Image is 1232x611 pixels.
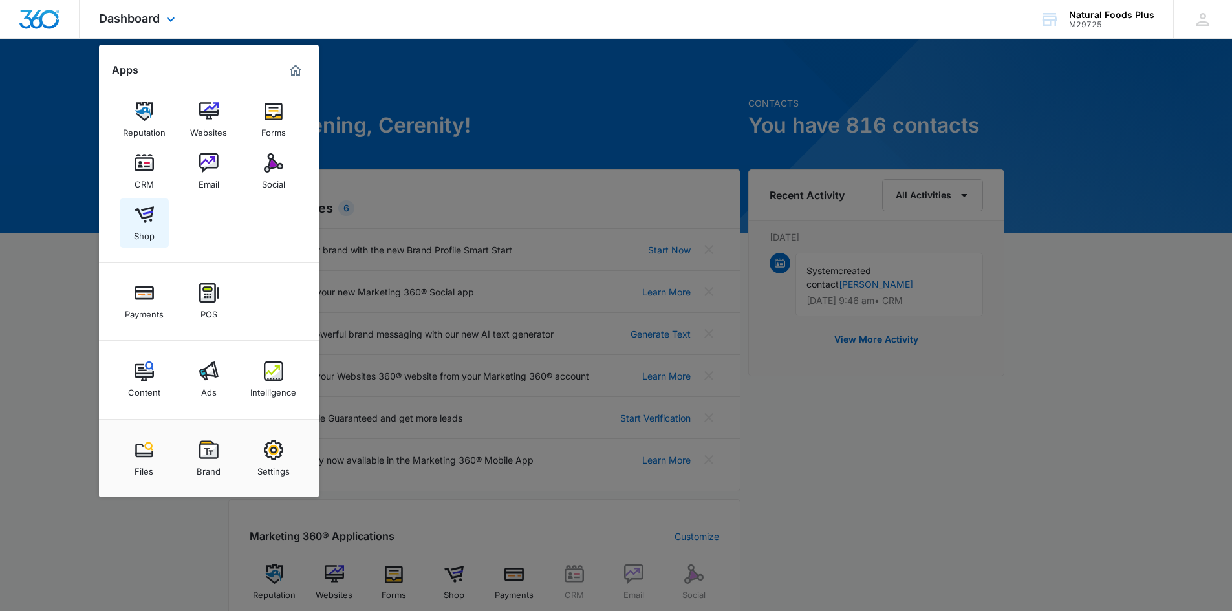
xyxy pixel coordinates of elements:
[249,434,298,483] a: Settings
[201,381,217,398] div: Ads
[112,64,138,76] h2: Apps
[285,60,306,81] a: Marketing 360® Dashboard
[120,147,169,196] a: CRM
[120,434,169,483] a: Files
[199,173,219,189] div: Email
[120,95,169,144] a: Reputation
[184,147,233,196] a: Email
[249,147,298,196] a: Social
[200,303,217,319] div: POS
[250,381,296,398] div: Intelligence
[184,277,233,326] a: POS
[184,434,233,483] a: Brand
[184,95,233,144] a: Websites
[190,121,227,138] div: Websites
[125,303,164,319] div: Payments
[135,173,154,189] div: CRM
[99,12,160,25] span: Dashboard
[120,355,169,404] a: Content
[249,95,298,144] a: Forms
[123,121,166,138] div: Reputation
[1069,10,1154,20] div: account name
[249,355,298,404] a: Intelligence
[197,460,221,477] div: Brand
[120,277,169,326] a: Payments
[261,121,286,138] div: Forms
[134,224,155,241] div: Shop
[135,460,153,477] div: Files
[120,198,169,248] a: Shop
[128,381,160,398] div: Content
[184,355,233,404] a: Ads
[262,173,285,189] div: Social
[257,460,290,477] div: Settings
[1069,20,1154,29] div: account id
